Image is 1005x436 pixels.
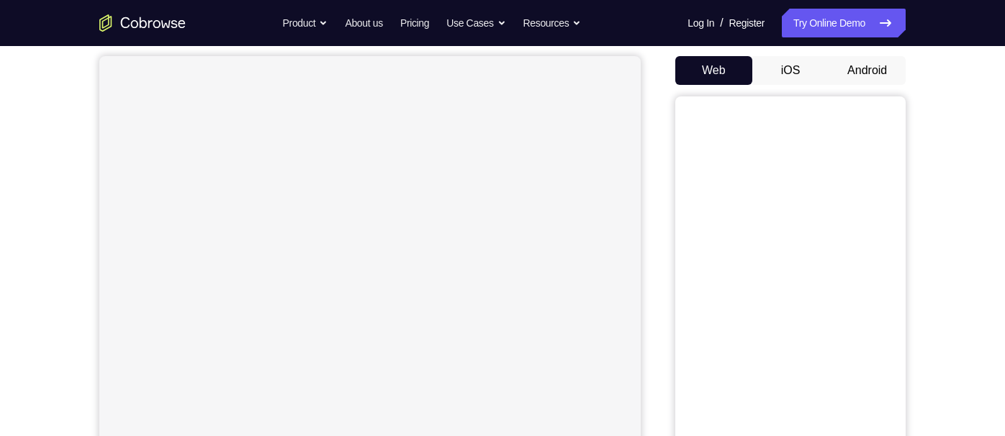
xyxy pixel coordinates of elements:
button: iOS [752,56,829,85]
a: Log In [688,9,714,37]
a: Pricing [400,9,429,37]
a: Register [729,9,765,37]
a: About us [345,9,382,37]
a: Try Online Demo [782,9,906,37]
button: Resources [523,9,582,37]
button: Android [829,56,906,85]
button: Use Cases [446,9,505,37]
button: Web [675,56,752,85]
span: / [720,14,723,32]
button: Product [283,9,328,37]
a: Go to the home page [99,14,186,32]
